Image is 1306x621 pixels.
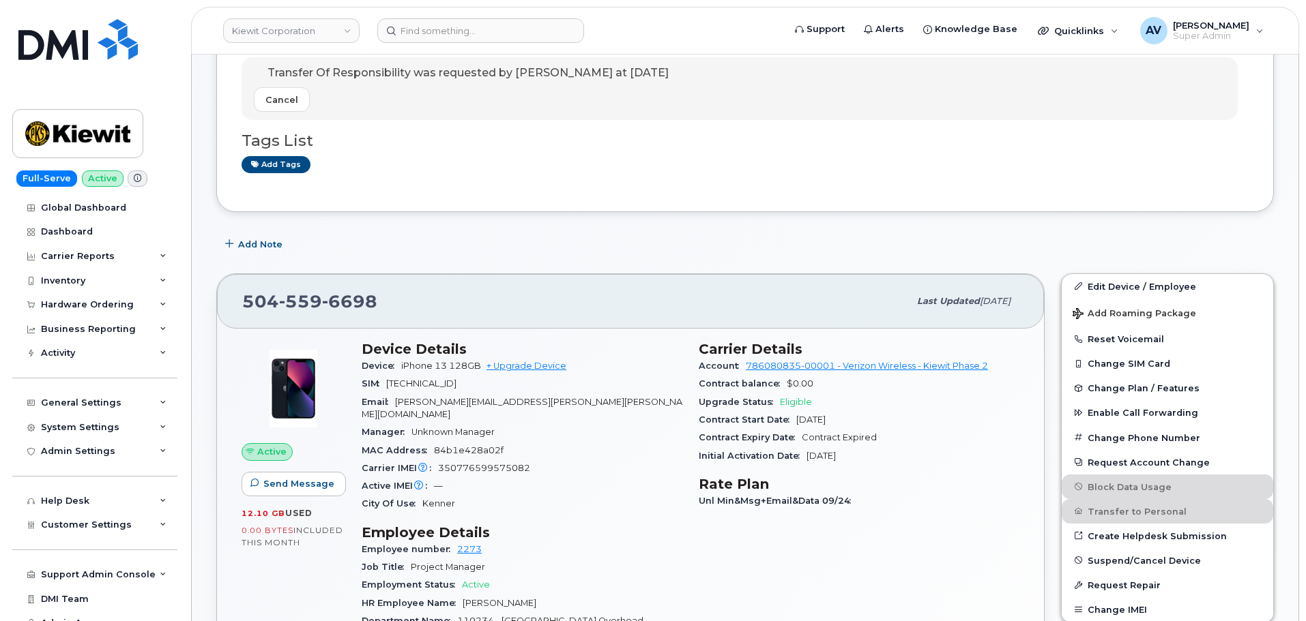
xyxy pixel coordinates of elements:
span: Send Message [263,477,334,490]
span: 504 [242,291,377,312]
span: City Of Use [362,498,422,509]
a: Edit Device / Employee [1062,274,1273,299]
span: used [285,508,313,518]
span: Super Admin [1173,31,1249,42]
button: Add Note [216,232,294,257]
span: Cancel [265,93,298,106]
span: 0.00 Bytes [242,526,293,535]
button: Change Plan / Features [1062,376,1273,400]
button: Change SIM Card [1062,351,1273,376]
span: [DATE] [807,451,836,461]
h3: Tags List [242,132,1249,149]
button: Reset Voicemail [1062,327,1273,351]
span: Add Note [238,238,282,251]
span: Support [807,22,845,36]
span: Manager [362,427,411,437]
a: Alerts [854,16,914,43]
button: Request Repair [1062,573,1273,597]
a: Add tags [242,156,310,173]
span: Device [362,361,401,371]
a: 2273 [457,544,482,554]
button: Cancel [254,87,310,112]
span: Active [257,445,287,458]
span: HR Employee Name [362,598,463,608]
span: [DATE] [980,296,1011,306]
button: Block Data Usage [1062,474,1273,499]
img: image20231002-3703462-1ig824h.jpeg [252,348,334,429]
span: Active [462,579,490,590]
span: Employment Status [362,579,462,590]
span: [PERSON_NAME][EMAIL_ADDRESS][PERSON_NAME][PERSON_NAME][DOMAIN_NAME] [362,397,682,419]
button: Transfer to Personal [1062,499,1273,524]
a: Support [785,16,854,43]
a: Create Helpdesk Submission [1062,524,1273,548]
span: Change Plan / Features [1088,383,1200,393]
h3: Rate Plan [699,476,1019,492]
span: Contract Expired [802,432,877,442]
a: 786080835-00001 - Verizon Wireless - Kiewit Phase 2 [746,361,988,371]
span: Job Title [362,562,411,572]
span: Add Roaming Package [1073,308,1196,321]
span: Project Manager [411,562,485,572]
span: iPhone 13 128GB [401,361,481,371]
span: [PERSON_NAME] [463,598,536,608]
div: Quicklinks [1028,17,1128,44]
span: SIM [362,378,386,389]
h3: Employee Details [362,524,682,541]
span: Suspend/Cancel Device [1088,555,1201,565]
span: Carrier IMEI [362,463,438,473]
h3: Carrier Details [699,341,1019,357]
button: Add Roaming Package [1062,299,1273,327]
span: — [434,481,443,491]
span: Account [699,361,746,371]
span: $0.00 [787,378,813,389]
iframe: Messenger Launcher [1247,562,1296,611]
span: Last updated [917,296,980,306]
span: Contract Start Date [699,414,796,425]
span: Transfer Of Responsibility was requested by [PERSON_NAME] at [DATE] [267,66,669,79]
button: Change Phone Number [1062,425,1273,450]
button: Suspend/Cancel Device [1062,548,1273,573]
span: Knowledge Base [935,22,1017,36]
span: Initial Activation Date [699,451,807,461]
span: 559 [279,291,322,312]
span: [PERSON_NAME] [1173,20,1249,31]
span: [TECHNICAL_ID] [386,378,456,389]
span: Alerts [875,22,904,36]
span: [DATE] [796,414,826,425]
a: Knowledge Base [914,16,1027,43]
span: Contract balance [699,378,787,389]
span: Quicklinks [1054,25,1104,36]
input: Find something... [377,18,584,43]
button: Send Message [242,472,346,496]
span: Unl Min&Msg+Email&Data 09/24 [699,496,858,506]
span: Contract Expiry Date [699,432,802,442]
span: Employee number [362,544,457,554]
span: 6698 [322,291,377,312]
span: Enable Call Forwarding [1088,408,1198,418]
span: Unknown Manager [411,427,495,437]
span: 350776599575082 [438,463,530,473]
a: Kiewit Corporation [223,18,360,43]
span: 12.10 GB [242,509,285,518]
button: Enable Call Forwarding [1062,400,1273,425]
span: Active IMEI [362,481,434,491]
span: MAC Address [362,445,434,455]
h3: Device Details [362,341,682,357]
a: + Upgrade Device [487,361,566,371]
span: AV [1146,22,1161,39]
span: 84b1e428a02f [434,445,504,455]
div: Artem Volkov [1131,17,1273,44]
button: Request Account Change [1062,450,1273,474]
span: Upgrade Status [699,397,780,407]
span: Email [362,397,395,407]
span: Eligible [780,397,812,407]
span: Kenner [422,498,455,509]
